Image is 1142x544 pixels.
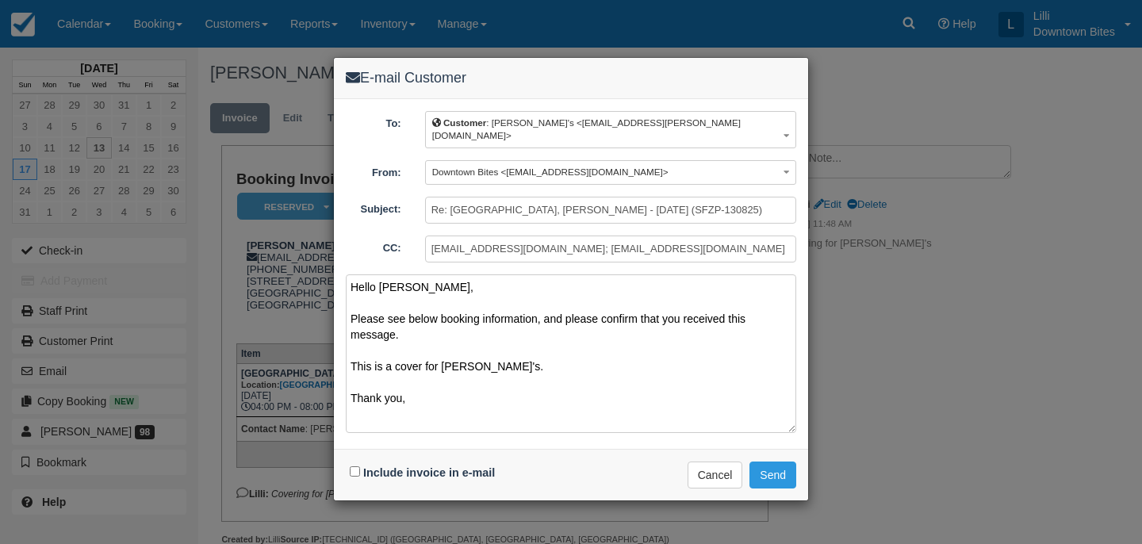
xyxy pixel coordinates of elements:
[363,466,495,479] label: Include invoice in e-mail
[334,236,413,256] label: CC:
[425,111,796,148] button: Customer: [PERSON_NAME]'s <[EMAIL_ADDRESS][PERSON_NAME][DOMAIN_NAME]>
[688,462,743,488] button: Cancel
[432,167,669,177] span: Downtown Bites <[EMAIL_ADDRESS][DOMAIN_NAME]>
[443,117,486,128] b: Customer
[425,160,796,185] button: Downtown Bites <[EMAIL_ADDRESS][DOMAIN_NAME]>
[749,462,796,488] button: Send
[334,160,413,181] label: From:
[432,117,741,141] span: : [PERSON_NAME]'s <[EMAIL_ADDRESS][PERSON_NAME][DOMAIN_NAME]>
[334,111,413,132] label: To:
[346,70,796,86] h4: E-mail Customer
[334,197,413,217] label: Subject:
